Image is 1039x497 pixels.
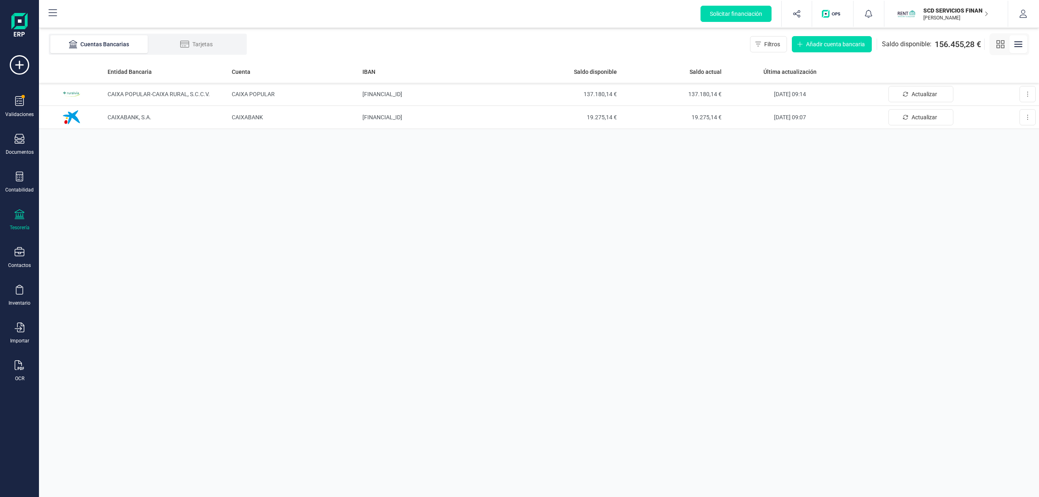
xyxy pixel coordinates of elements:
div: Inventario [9,300,30,306]
span: Filtros [764,40,780,48]
div: Documentos [6,149,34,155]
button: Solicitar financiación [701,6,772,22]
span: 19.275,14 € [519,113,617,121]
div: OCR [15,375,24,382]
button: Actualizar [888,109,953,125]
span: Actualizar [912,113,937,121]
div: Tarjetas [164,40,229,48]
span: Saldo actual [690,68,722,76]
div: Contactos [8,262,31,269]
button: Actualizar [888,86,953,102]
button: Filtros [750,36,787,52]
span: [DATE] 09:07 [774,114,806,120]
div: Cuentas Bancarias [67,40,131,48]
div: Validaciones [5,111,34,118]
img: Logo de OPS [822,10,843,18]
span: CAIXABANK [232,114,263,120]
span: Entidad Bancaria [108,68,152,76]
div: Contabilidad [5,187,34,193]
span: Cuenta [232,68,250,76]
span: Solicitar financiación [710,10,762,18]
td: [FINANCIAL_ID] [359,83,516,106]
img: SC [897,5,915,23]
span: Saldo disponible [574,68,617,76]
p: [PERSON_NAME] [923,15,988,21]
span: CAIXABANK, S.A. [108,114,151,120]
span: Saldo disponible: [882,39,931,49]
div: Importar [10,338,29,344]
div: Tesorería [10,224,30,231]
span: IBAN [362,68,375,76]
img: Logo Finanedi [11,13,28,39]
p: SCD SERVICIOS FINANCIEROS SL [923,6,988,15]
img: Imagen de CAIXABANK, S.A. [59,105,84,129]
button: Añadir cuenta bancaria [792,36,872,52]
button: SCSCD SERVICIOS FINANCIEROS SL[PERSON_NAME] [894,1,998,27]
span: CAIXA POPULAR [232,91,275,97]
span: 19.275,14 € [623,113,722,121]
span: [DATE] 09:14 [774,91,806,97]
span: Última actualización [763,68,817,76]
span: CAIXA POPULAR-CAIXA RURAL, S.C.C.V. [108,91,210,97]
span: 156.455,28 € [935,39,981,50]
img: Imagen de CAIXA POPULAR-CAIXA RURAL, S.C.C.V. [59,82,84,106]
span: Añadir cuenta bancaria [806,40,865,48]
td: [FINANCIAL_ID] [359,106,516,129]
span: Actualizar [912,90,937,98]
button: Logo de OPS [817,1,848,27]
span: 137.180,14 € [519,90,617,98]
span: 137.180,14 € [623,90,722,98]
